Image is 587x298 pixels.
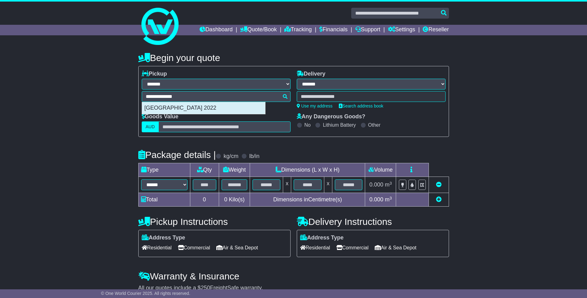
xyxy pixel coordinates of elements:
[297,103,333,108] a: Use my address
[324,177,332,193] td: x
[436,182,442,188] a: Remove this item
[224,196,227,203] span: 0
[355,25,380,35] a: Support
[283,177,291,193] td: x
[240,25,277,35] a: Quote/Book
[250,163,365,177] td: Dimensions (L x W x H)
[142,234,185,241] label: Address Type
[101,291,190,296] span: © One World Courier 2025. All rights reserved.
[142,102,265,114] div: [GEOGRAPHIC_DATA] 2022
[300,243,330,252] span: Residential
[339,103,383,108] a: Search address book
[200,25,233,35] a: Dashboard
[219,163,250,177] td: Weight
[336,243,369,252] span: Commercial
[138,53,449,63] h4: Begin your quote
[142,243,172,252] span: Residential
[250,193,365,207] td: Dimensions in Centimetre(s)
[365,163,396,177] td: Volume
[142,113,179,120] label: Goods Value
[390,196,392,200] sup: 3
[297,71,326,77] label: Delivery
[300,234,344,241] label: Address Type
[178,243,210,252] span: Commercial
[297,217,449,227] h4: Delivery Instructions
[138,193,190,207] td: Total
[385,182,392,188] span: m
[368,122,381,128] label: Other
[190,163,219,177] td: Qty
[201,285,210,291] span: 250
[216,243,258,252] span: Air & Sea Depot
[219,193,250,207] td: Kilo(s)
[142,71,167,77] label: Pickup
[369,182,383,188] span: 0.000
[297,113,365,120] label: Any Dangerous Goods?
[388,25,415,35] a: Settings
[284,25,312,35] a: Tracking
[138,217,291,227] h4: Pickup Instructions
[304,122,311,128] label: No
[385,196,392,203] span: m
[369,196,383,203] span: 0.000
[138,163,190,177] td: Type
[375,243,417,252] span: Air & Sea Depot
[142,91,291,102] typeahead: Please provide city
[138,150,216,160] h4: Package details |
[319,25,347,35] a: Financials
[142,121,159,132] label: AUD
[190,193,219,207] td: 0
[436,196,442,203] a: Add new item
[138,285,449,291] div: All our quotes include a $ FreightSafe warranty.
[138,271,449,281] h4: Warranty & Insurance
[323,122,356,128] label: Lithium Battery
[390,181,392,186] sup: 3
[249,153,259,160] label: lb/in
[223,153,238,160] label: kg/cm
[423,25,449,35] a: Reseller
